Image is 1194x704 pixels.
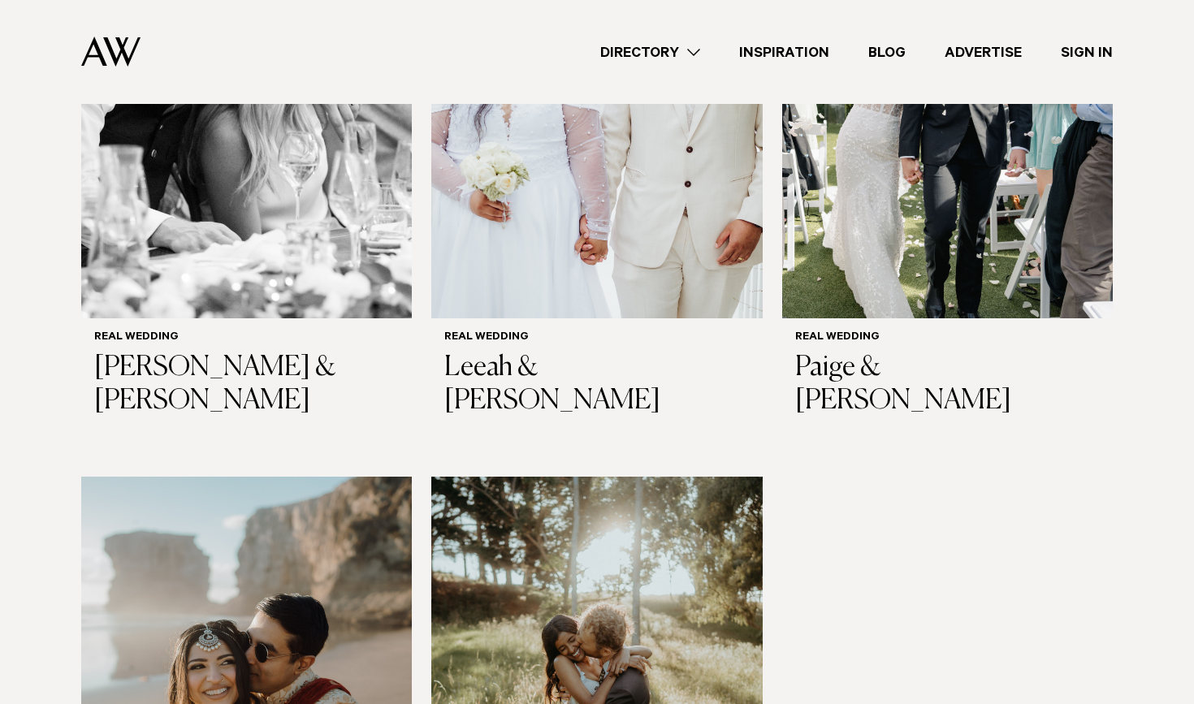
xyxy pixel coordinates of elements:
[1041,41,1132,63] a: Sign In
[795,331,1100,345] h6: Real Wedding
[444,331,749,345] h6: Real Wedding
[94,352,399,418] h3: [PERSON_NAME] & [PERSON_NAME]
[94,331,399,345] h6: Real Wedding
[795,352,1100,418] h3: Paige & [PERSON_NAME]
[81,37,141,67] img: Auckland Weddings Logo
[849,41,925,63] a: Blog
[925,41,1041,63] a: Advertise
[581,41,720,63] a: Directory
[720,41,849,63] a: Inspiration
[444,352,749,418] h3: Leeah & [PERSON_NAME]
